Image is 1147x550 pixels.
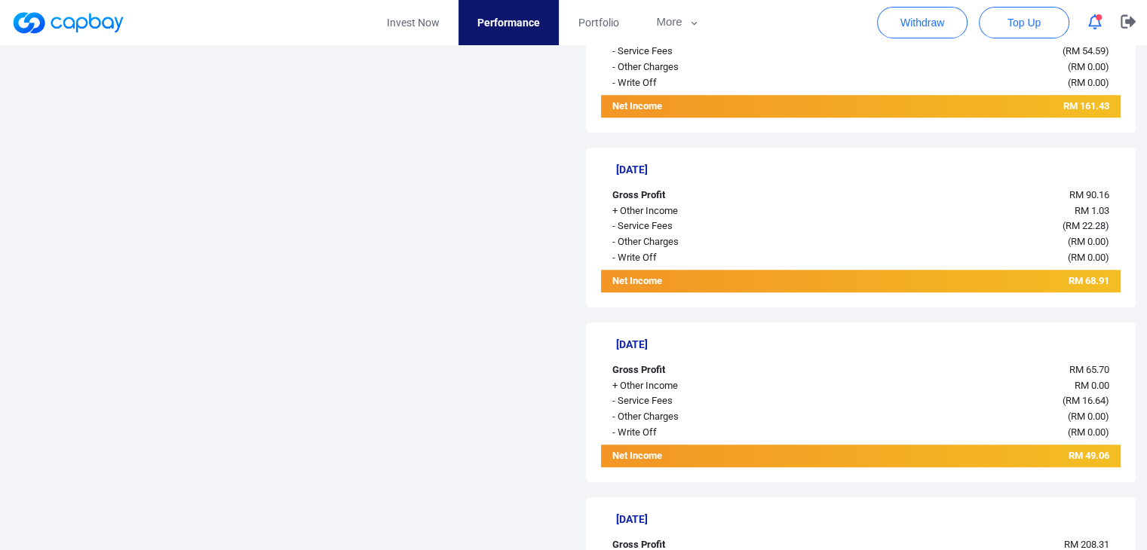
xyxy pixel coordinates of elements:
[877,7,968,38] button: Withdraw
[601,218,817,234] div: - Service Fees
[601,188,817,203] div: Gross Profit
[1069,275,1109,286] span: RM 68.91
[1075,380,1109,391] span: RM 0.00
[817,60,1121,75] div: ( )
[1071,236,1106,247] span: RM 0.00
[601,448,817,467] div: Net Income
[817,75,1121,91] div: ( )
[601,250,817,266] div: - Write Off
[601,234,817,250] div: - Other Charges
[601,203,817,219] div: + Other Income
[1069,450,1109,461] span: RM 49.06
[817,234,1121,250] div: ( )
[1069,189,1109,200] span: RM 90.16
[616,163,1121,176] h5: [DATE]
[817,250,1121,266] div: ( )
[1071,426,1106,438] span: RM 0.00
[1071,411,1106,422] span: RM 0.00
[817,393,1121,409] div: ( )
[817,44,1121,60] div: ( )
[616,512,1121,526] h5: [DATE]
[601,425,817,441] div: - Write Off
[616,338,1121,351] h5: [DATE]
[601,99,817,118] div: Net Income
[979,7,1069,38] button: Top Up
[601,273,817,292] div: Net Income
[817,409,1121,425] div: ( )
[601,60,817,75] div: - Other Charges
[578,14,618,31] span: Portfolio
[1066,45,1106,57] span: RM 54.59
[1071,77,1106,88] span: RM 0.00
[477,14,540,31] span: Performance
[1071,252,1106,263] span: RM 0.00
[817,218,1121,234] div: ( )
[601,409,817,425] div: - Other Charges
[601,44,817,60] div: - Service Fees
[1064,539,1109,550] span: RM 208.31
[1071,61,1106,72] span: RM 0.00
[601,362,817,378] div: Gross Profit
[1066,220,1106,231] span: RM 22.28
[601,378,817,394] div: + Other Income
[1063,100,1109,112] span: RM 161.43
[601,75,817,91] div: - Write Off
[601,393,817,409] div: - Service Fees
[1075,205,1109,216] span: RM 1.03
[1007,15,1041,30] span: Top Up
[1069,364,1109,375] span: RM 65.70
[1066,395,1106,406] span: RM 16.64
[817,425,1121,441] div: ( )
